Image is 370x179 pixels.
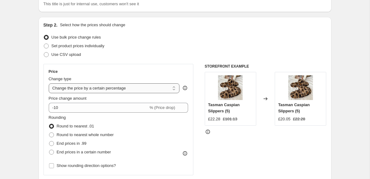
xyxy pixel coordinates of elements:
[223,116,237,122] strike: £101.13
[278,116,290,122] div: £20.05
[49,69,58,74] h3: Price
[51,35,101,40] span: Use bulk price change rules
[49,96,87,101] span: Price change amount
[57,132,114,137] span: Round to nearest whole number
[57,141,87,146] span: End prices in .99
[278,102,310,113] span: Tasman Caspian Slippers (5)
[49,77,72,81] span: Change type
[49,103,148,113] input: -15
[49,115,66,120] span: Rounding
[57,124,94,128] span: Round to nearest .01
[182,85,188,91] div: help
[51,44,105,48] span: Set product prices individually
[43,22,58,28] h2: Step 2.
[51,52,81,57] span: Use CSV upload
[218,75,243,100] img: 17548123215e558278aba26af70821981823620e96_thumbnail_560x_8fe46e40-8585-4ba3-a4db-bae3d4e75456_80...
[57,163,116,168] span: Show rounding direction options?
[205,64,327,69] h6: STOREFRONT EXAMPLE
[60,22,125,28] p: Select how the prices should change
[57,150,111,154] span: End prices in a certain number
[288,75,313,100] img: 17548123215e558278aba26af70821981823620e96_thumbnail_560x_8fe46e40-8585-4ba3-a4db-bae3d4e75456_80...
[208,116,220,122] div: £22.28
[208,102,240,113] span: Tasman Caspian Slippers (5)
[293,116,305,122] strike: £22.28
[150,105,175,110] span: % (Price drop)
[43,2,139,6] span: This title is just for internal use, customers won't see it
